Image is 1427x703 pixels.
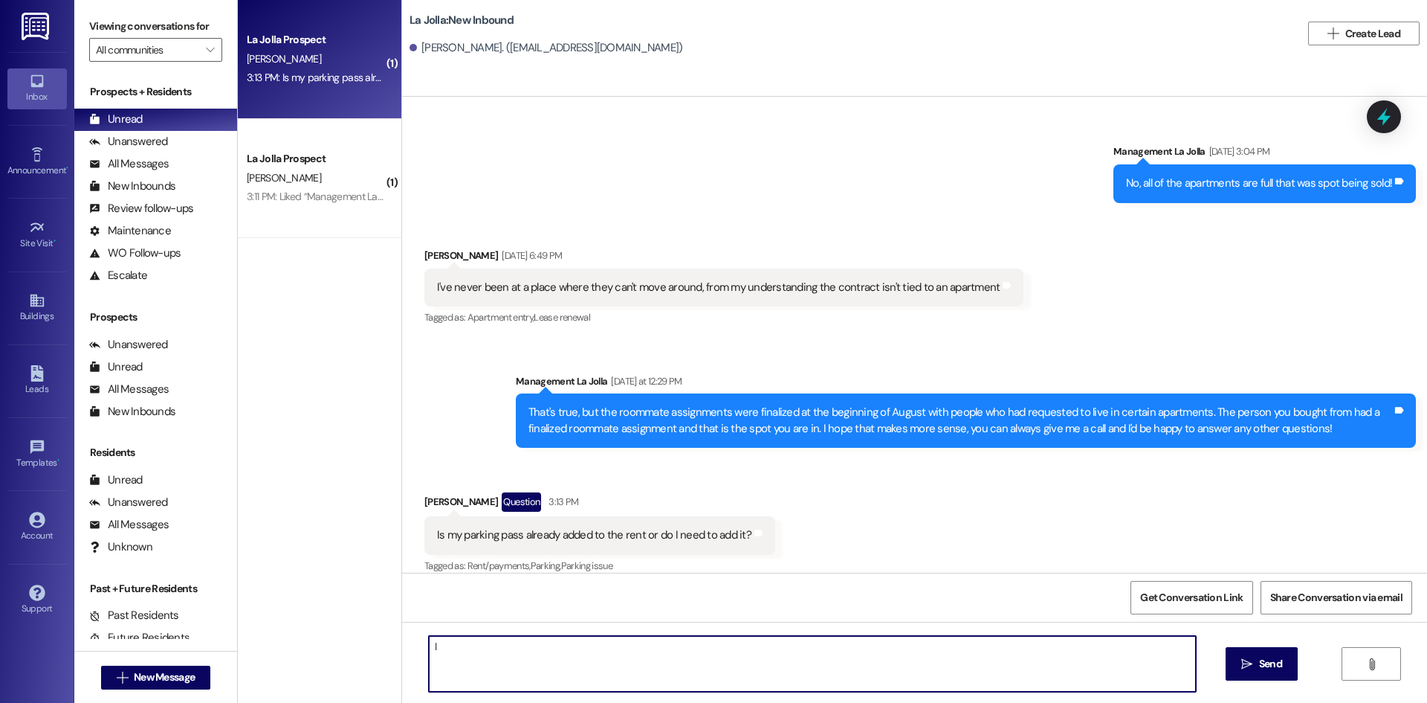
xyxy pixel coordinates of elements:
div: [PERSON_NAME] [424,492,775,516]
div: No, all of the apartments are full that was spot being sold! [1126,176,1392,191]
a: Templates • [7,434,67,475]
div: Unanswered [89,134,168,150]
a: Account [7,507,67,548]
div: I've never been at a place where they can't move around, from my understanding the contract isn't... [437,280,1000,295]
div: Unknown [89,539,152,555]
div: [DATE] 6:49 PM [498,248,562,263]
div: Review follow-ups [89,201,193,216]
a: Leads [7,361,67,401]
span: • [66,163,68,173]
button: Get Conversation Link [1130,581,1252,614]
label: Viewing conversations for [89,15,222,38]
input: All communities [96,38,198,62]
span: Send [1259,656,1282,672]
div: La Jolla Prospect [247,32,384,48]
i:  [206,44,214,56]
span: Share Conversation via email [1270,590,1402,606]
i:  [1366,658,1377,670]
div: Tagged as: [424,306,1024,328]
div: New Inbounds [89,179,175,194]
i:  [1241,658,1252,670]
div: Unread [89,472,143,488]
a: Inbox [7,68,67,109]
span: • [54,236,56,246]
div: That's true, but the roommate assignments were finalized at the beginning of August with people w... [528,405,1392,437]
div: Past Residents [89,608,179,623]
div: Unanswered [89,337,168,353]
button: Create Lead [1308,22,1420,45]
div: Prospects [74,309,237,325]
span: New Message [134,670,195,685]
div: [DATE] 3:04 PM [1206,144,1270,159]
div: 3:13 PM: Is my parking pass already added to the rent or do I need to add it? [247,71,575,84]
div: All Messages [89,517,169,533]
div: New Inbounds [89,404,175,420]
div: WO Follow-ups [89,245,181,261]
div: All Messages [89,382,169,397]
button: Share Conversation via email [1261,581,1412,614]
a: Support [7,580,67,620]
span: Parking , [531,559,561,572]
b: La Jolla: New Inbound [410,13,514,28]
div: La Jolla Prospect [247,151,384,167]
span: Lease renewal [534,311,590,324]
div: Is my parking pass already added to the rent or do I need to add it? [437,527,751,543]
div: Future Residents [89,630,190,646]
span: [PERSON_NAME] [247,52,321,65]
div: 3:13 PM [545,494,578,510]
div: Tagged as: [424,555,775,577]
a: Buildings [7,288,67,328]
div: Unread [89,359,143,375]
div: [PERSON_NAME]. ([EMAIL_ADDRESS][DOMAIN_NAME]) [410,40,683,56]
textarea: I [429,636,1196,692]
div: Maintenance [89,223,171,239]
span: Rent/payments , [467,559,531,572]
button: New Message [101,666,211,690]
i:  [1327,28,1339,39]
div: Management La Jolla [1113,144,1416,164]
div: Escalate [89,268,147,283]
a: Site Visit • [7,215,67,255]
span: Create Lead [1345,26,1400,42]
span: • [57,455,59,466]
span: Apartment entry , [467,311,534,324]
div: Prospects + Residents [74,84,237,100]
div: [DATE] at 12:29 PM [607,373,682,389]
div: Management La Jolla [516,373,1416,394]
span: Get Conversation Link [1140,590,1243,606]
i:  [117,672,128,684]
button: Send [1226,647,1298,681]
div: Unanswered [89,495,168,510]
div: Unread [89,112,143,127]
div: [PERSON_NAME] [424,248,1024,269]
span: [PERSON_NAME] [247,171,321,184]
span: Parking issue [561,559,613,572]
div: Question [502,492,541,511]
div: Past + Future Residents [74,581,237,597]
div: All Messages [89,156,169,172]
div: Residents [74,445,237,460]
img: ResiDesk Logo [22,13,52,40]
